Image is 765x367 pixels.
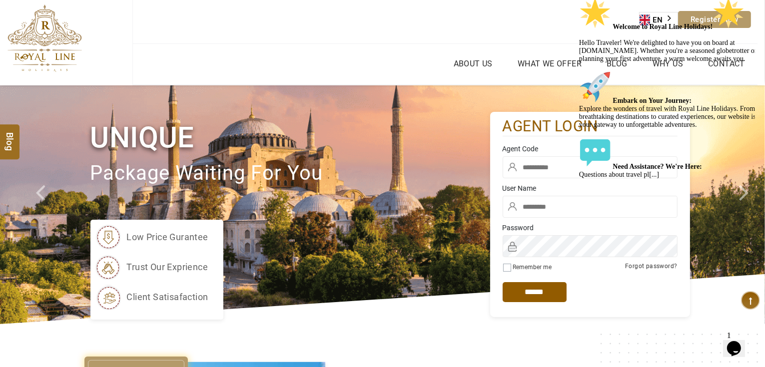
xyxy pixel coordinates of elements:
h2: agent login [503,117,678,136]
iframe: chat widget [723,327,755,357]
label: User Name [503,183,678,193]
label: Remember me [513,264,552,271]
strong: Embark on Your Journey: [38,104,117,111]
strong: Welcome to Royal Line Holidays! [38,30,170,37]
h1: Unique [90,119,490,156]
img: :star2: [137,4,169,36]
span: Hello Traveler! We're delighted to have you on board at [DOMAIN_NAME]. Whether you're a seasoned ... [4,30,182,185]
span: Blog [3,132,16,140]
strong: Need Assistance? We're Here: [38,170,127,177]
a: Check next prev [23,85,61,324]
a: About Us [451,56,495,71]
a: What we Offer [515,56,584,71]
div: 🌟 Welcome to Royal Line Holidays!🌟Hello Traveler! We're delighted to have you on board at [DOMAIN... [4,4,184,186]
li: low price gurantee [95,225,208,250]
li: trust our exprience [95,255,208,280]
img: :star2: [4,4,36,36]
img: :rocket: [4,78,36,110]
li: client satisafaction [95,285,208,310]
p: package waiting for you [90,157,490,190]
img: :speech_balloon: [4,144,36,176]
label: Agent Code [503,144,678,154]
label: Password [503,223,678,233]
img: The Royal Line Holidays [7,4,82,72]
